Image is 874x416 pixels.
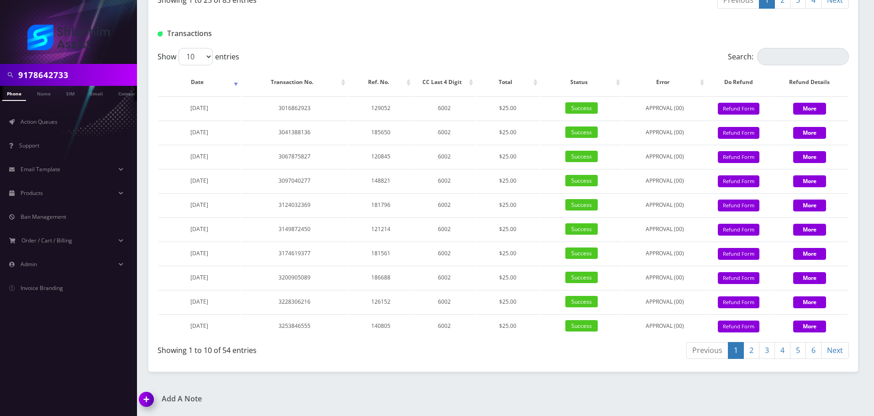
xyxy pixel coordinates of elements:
td: 186688 [348,266,413,289]
a: SIM [62,86,79,100]
img: Transactions [158,32,163,37]
a: 4 [774,342,790,359]
td: APPROVAL (00) [623,96,706,120]
td: $25.00 [476,145,540,168]
th: CC Last 4 Digit: activate to sort column ascending [414,69,475,95]
span: [DATE] [190,153,208,160]
button: More [793,175,826,187]
td: 3149872450 [241,217,347,241]
a: Phone [2,86,26,101]
a: Name [32,86,55,100]
img: Shluchim Assist [27,25,110,50]
td: 185650 [348,121,413,144]
button: Refund Form [718,248,759,260]
a: Previous [686,342,728,359]
span: Action Queues [21,118,58,126]
td: $25.00 [476,96,540,120]
td: 6002 [414,266,475,289]
a: Next [821,342,849,359]
td: 3041388136 [241,121,347,144]
span: Success [565,272,598,283]
button: More [793,103,826,115]
td: 6002 [414,217,475,241]
td: 3253846555 [241,314,347,337]
span: [DATE] [190,177,208,184]
label: Show entries [158,48,239,65]
td: APPROVAL (00) [623,290,706,313]
td: 129052 [348,96,413,120]
button: Refund Form [718,151,759,163]
a: Add A Note [139,395,496,403]
td: 3067875827 [241,145,347,168]
td: $25.00 [476,217,540,241]
td: $25.00 [476,290,540,313]
span: Ban Management [21,213,66,221]
span: Success [565,296,598,307]
span: Order / Cart / Billing [21,237,72,244]
th: Status: activate to sort column ascending [541,69,622,95]
span: Email Template [21,165,60,173]
label: Search: [728,48,849,65]
input: Search: [757,48,849,65]
span: Success [565,102,598,114]
span: Admin [21,260,37,268]
button: More [793,248,826,260]
td: 126152 [348,290,413,313]
td: APPROVAL (00) [623,217,706,241]
td: 181561 [348,242,413,265]
span: [DATE] [190,298,208,305]
td: APPROVAL (00) [623,121,706,144]
a: Company [114,86,144,100]
span: Success [565,151,598,162]
td: APPROVAL (00) [623,145,706,168]
span: [DATE] [190,104,208,112]
span: [DATE] [190,225,208,233]
td: 6002 [414,193,475,216]
a: 6 [806,342,821,359]
td: $25.00 [476,121,540,144]
th: Do Refund [707,69,770,95]
th: Error: activate to sort column ascending [623,69,706,95]
button: Refund Form [718,175,759,188]
button: Refund Form [718,272,759,284]
button: More [793,127,826,139]
span: Invoice Branding [21,284,63,292]
td: 121214 [348,217,413,241]
button: More [793,272,826,284]
button: Refund Form [718,103,759,115]
h1: Transactions [158,29,379,38]
td: $25.00 [476,193,540,216]
td: APPROVAL (00) [623,242,706,265]
td: APPROVAL (00) [623,314,706,337]
a: 2 [743,342,759,359]
td: $25.00 [476,169,540,192]
td: 6002 [414,96,475,120]
button: More [793,200,826,211]
td: 6002 [414,169,475,192]
td: APPROVAL (00) [623,169,706,192]
td: 3124032369 [241,193,347,216]
td: 3016862923 [241,96,347,120]
a: 3 [759,342,775,359]
th: Total: activate to sort column ascending [476,69,540,95]
td: 3174619377 [241,242,347,265]
button: More [793,151,826,163]
td: 6002 [414,242,475,265]
span: [DATE] [190,128,208,136]
td: 148821 [348,169,413,192]
td: $25.00 [476,242,540,265]
button: Refund Form [718,224,759,236]
button: Refund Form [718,296,759,309]
span: Success [565,223,598,235]
button: Refund Form [718,200,759,212]
a: 5 [790,342,806,359]
th: Ref. No.: activate to sort column ascending [348,69,413,95]
button: More [793,321,826,332]
div: Showing 1 to 10 of 54 entries [158,341,496,356]
td: APPROVAL (00) [623,266,706,289]
td: 6002 [414,121,475,144]
span: Support [19,142,39,149]
th: Transaction No.: activate to sort column ascending [241,69,347,95]
td: 6002 [414,145,475,168]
